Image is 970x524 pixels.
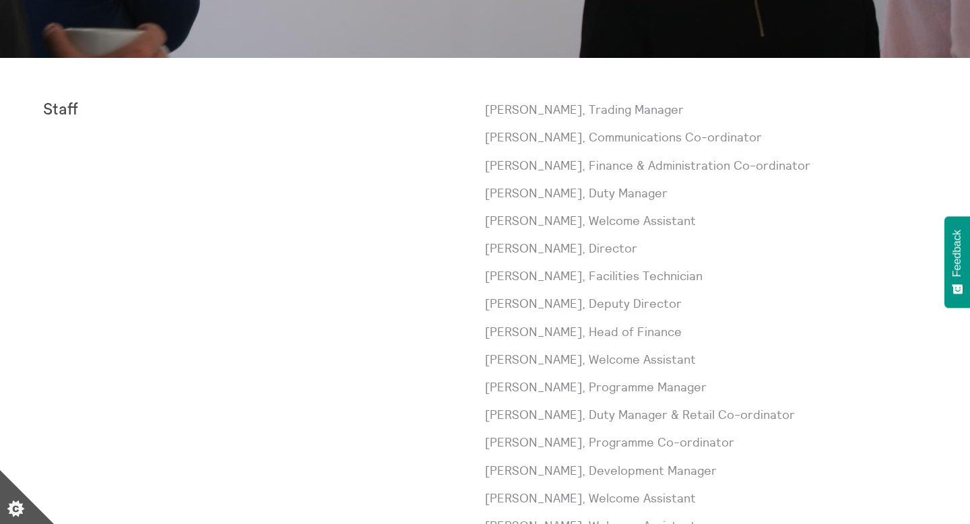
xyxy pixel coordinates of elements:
[485,295,927,312] p: [PERSON_NAME], Deputy Director
[43,102,78,118] strong: Staff
[944,216,970,308] button: Feedback - Show survey
[485,267,927,284] p: [PERSON_NAME], Facilities Technician
[485,157,927,174] p: [PERSON_NAME], Finance & Administration Co-ordinator
[485,434,927,451] p: [PERSON_NAME], Programme Co-ordinator
[485,240,927,257] p: [PERSON_NAME], Director
[951,230,963,277] span: Feedback
[485,379,927,395] p: [PERSON_NAME], Programme Manager
[485,323,927,340] p: [PERSON_NAME], Head of Finance
[485,406,927,423] p: [PERSON_NAME], Duty Manager & Retail Co-ordinator
[485,101,927,118] p: [PERSON_NAME], Trading Manager
[485,185,927,201] p: [PERSON_NAME], Duty Manager
[485,129,927,145] p: [PERSON_NAME], Communications Co-ordinator
[485,490,927,506] p: [PERSON_NAME], Welcome Assistant
[485,462,927,479] p: [PERSON_NAME], Development Manager
[485,351,927,368] p: [PERSON_NAME], Welcome Assistant
[485,212,927,229] p: [PERSON_NAME], Welcome Assistant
